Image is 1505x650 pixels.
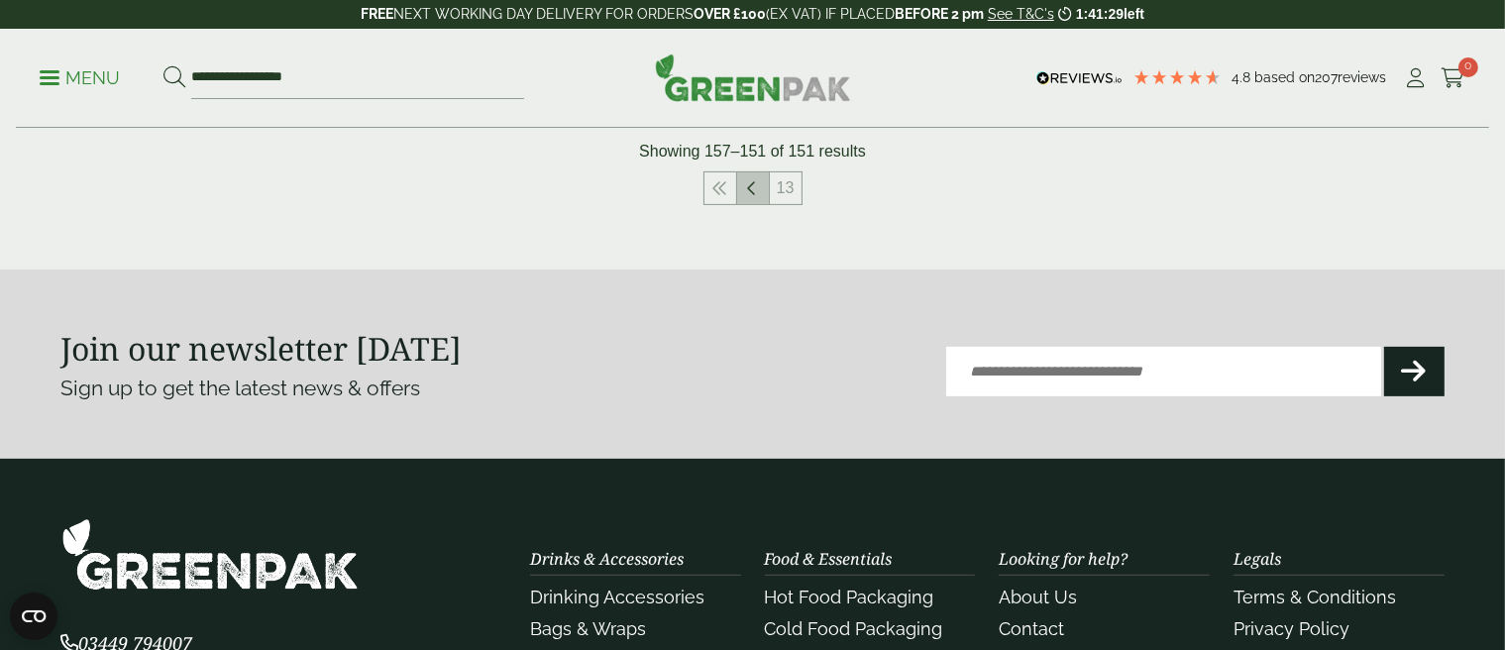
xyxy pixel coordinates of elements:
a: Contact [999,618,1064,639]
a: Hot Food Packaging [765,587,934,607]
a: See T&C's [988,6,1054,22]
a: Menu [40,66,120,86]
span: 4.8 [1232,69,1254,85]
span: 207 [1315,69,1338,85]
a: Cold Food Packaging [765,618,943,639]
span: left [1124,6,1144,22]
strong: BEFORE 2 pm [895,6,984,22]
span: reviews [1338,69,1386,85]
a: Drinking Accessories [530,587,704,607]
a: 0 [1441,63,1465,93]
a: Terms & Conditions [1234,587,1396,607]
p: Sign up to get the latest news & offers [61,373,684,404]
strong: OVER £100 [694,6,766,22]
i: Cart [1441,68,1465,88]
p: Showing 157–151 of 151 results [639,140,866,163]
button: Open CMP widget [10,593,57,640]
a: Privacy Policy [1234,618,1349,639]
i: My Account [1404,68,1429,88]
span: 0 [1458,57,1478,77]
strong: FREE [361,6,393,22]
img: GreenPak Supplies [61,518,359,591]
a: About Us [999,587,1077,607]
div: 4.79 Stars [1132,68,1222,86]
a: Bags & Wraps [530,618,646,639]
a: 13 [770,172,802,204]
span: 1:41:29 [1076,6,1124,22]
span: Based on [1254,69,1315,85]
p: Menu [40,66,120,90]
strong: Join our newsletter [DATE] [61,327,463,370]
img: GreenPak Supplies [655,54,851,101]
img: REVIEWS.io [1036,71,1123,85]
